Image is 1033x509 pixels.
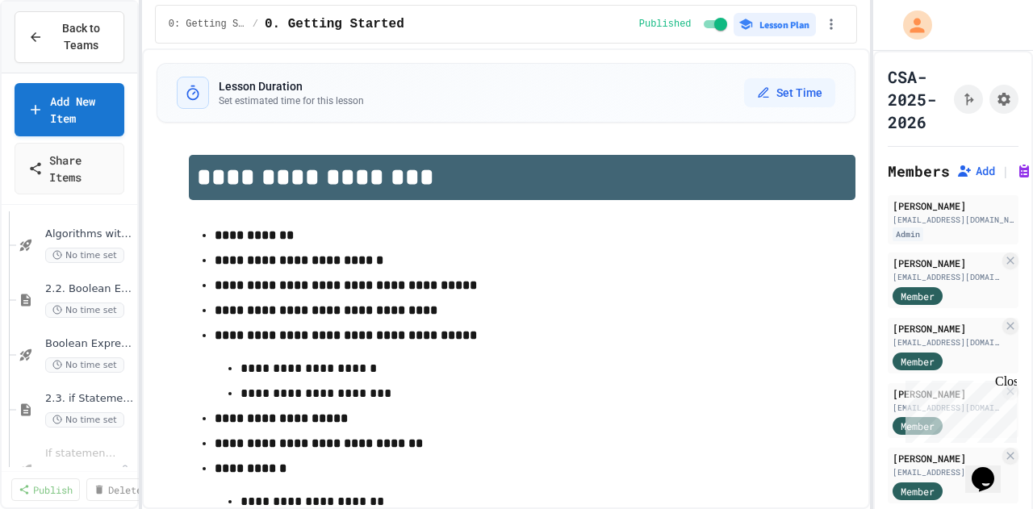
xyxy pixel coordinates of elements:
button: Lesson Plan [734,13,816,36]
div: [PERSON_NAME] [893,321,999,336]
a: Add New Item [15,83,124,136]
div: My Account [886,6,936,44]
div: [EMAIL_ADDRESS][DOMAIN_NAME] [893,402,999,414]
div: Content is published and visible to students [639,15,730,34]
div: [EMAIL_ADDRESS][DOMAIN_NAME] [893,336,999,348]
div: [PERSON_NAME] [893,451,999,465]
span: Published [639,18,692,31]
a: Share Items [15,143,124,194]
div: Chat with us now!Close [6,6,111,102]
span: 0: Getting Started [169,18,246,31]
div: [EMAIL_ADDRESS][DOMAIN_NAME] [893,466,999,478]
span: No time set [45,467,119,493]
div: [PERSON_NAME] [893,198,1014,213]
span: No time set [45,248,124,263]
iframe: chat widget [965,444,1017,493]
a: Publish [11,478,80,501]
div: [PERSON_NAME] [893,386,999,401]
h3: Lesson Duration [219,78,364,94]
span: Back to Teams [52,20,111,54]
span: Member [901,484,935,499]
p: Set estimated time for this lesson [219,94,364,107]
span: 2.3. if Statements [45,392,134,406]
div: [PERSON_NAME] [893,256,999,270]
div: Admin [893,227,923,241]
button: Back to Teams [15,11,124,63]
div: [EMAIL_ADDRESS][DOMAIN_NAME] [893,214,1014,226]
span: 2.2. Boolean Expressions [45,282,134,296]
button: Set Time [744,78,835,107]
span: 0. Getting Started [265,15,404,34]
h1: CSA-2025-2026 [888,65,947,133]
span: Boolean Expressions - Quiz [45,337,134,351]
div: [EMAIL_ADDRESS][DOMAIN_NAME] [893,271,999,283]
span: Member [901,289,935,303]
span: No time set [45,357,124,373]
button: Assignment Settings [989,85,1018,114]
span: If statements and Control Flow - Quiz [45,447,119,461]
span: No time set [45,302,124,318]
span: / [253,18,258,31]
h2: Members [888,160,950,182]
iframe: chat widget [899,374,1017,443]
span: Member [901,354,935,369]
button: Click to see fork details [954,85,983,114]
a: Delete [86,478,149,501]
button: Add [956,163,995,179]
span: No time set [45,412,124,428]
div: Unpublished [119,465,131,476]
span: | [1002,161,1010,181]
span: Algorithms with Selection and Repetition - Topic 2.1 [45,227,134,241]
